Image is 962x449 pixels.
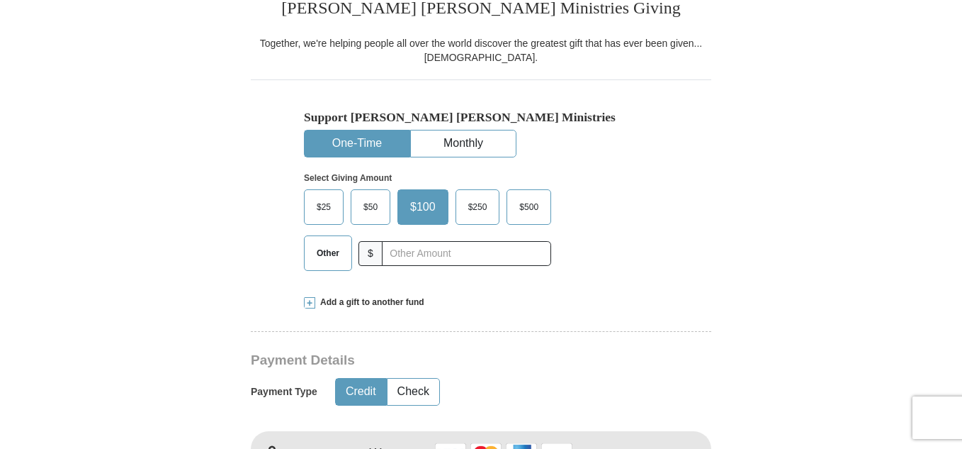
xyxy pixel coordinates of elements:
[304,173,392,183] strong: Select Giving Amount
[356,196,385,218] span: $50
[358,241,383,266] span: $
[336,379,386,405] button: Credit
[411,131,516,157] button: Monthly
[305,131,409,157] button: One-Time
[387,379,439,405] button: Check
[461,196,494,218] span: $250
[310,243,346,264] span: Other
[304,110,658,125] h5: Support [PERSON_NAME] [PERSON_NAME] Ministries
[382,241,551,266] input: Other Amount
[251,353,612,369] h3: Payment Details
[251,386,317,398] h5: Payment Type
[512,196,545,218] span: $500
[310,196,338,218] span: $25
[251,36,711,65] div: Together, we're helping people all over the world discover the greatest gift that has ever been g...
[403,196,443,218] span: $100
[315,296,424,309] span: Add a gift to another fund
